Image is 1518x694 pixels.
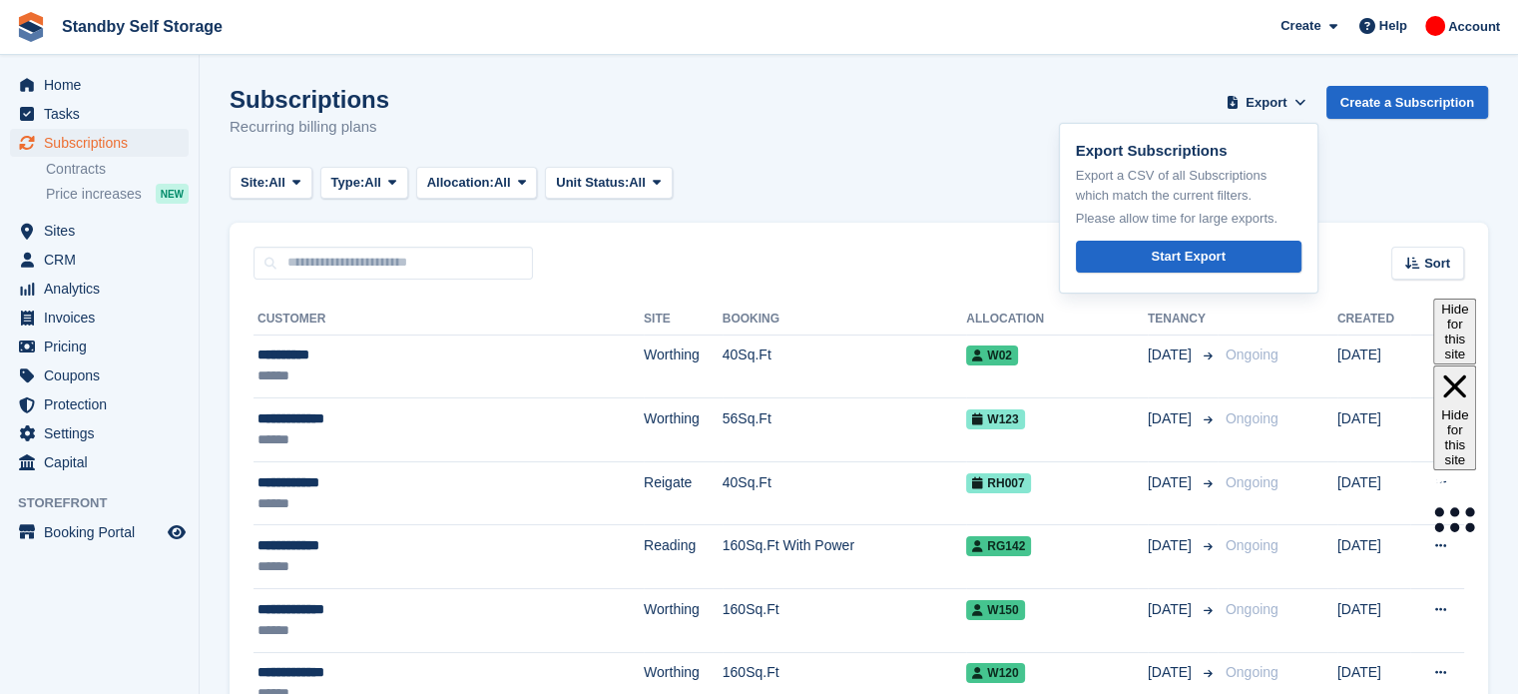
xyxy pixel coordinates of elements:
td: 56Sq.Ft [723,398,967,462]
h1: Subscriptions [230,86,389,113]
th: Allocation [966,304,1148,336]
a: menu [10,275,189,303]
td: 160Sq.Ft With Power [723,525,967,589]
a: menu [10,390,189,418]
a: Contracts [46,160,189,179]
td: [DATE] [1337,461,1410,525]
span: Type: [331,173,365,193]
p: Please allow time for large exports. [1076,209,1301,229]
span: RG142 [966,536,1031,556]
span: Invoices [44,304,164,332]
div: NEW [156,184,189,204]
td: [DATE] [1337,335,1410,398]
span: Ongoing [1226,537,1278,553]
span: Ongoing [1226,664,1278,680]
span: Analytics [44,275,164,303]
a: menu [10,419,189,447]
span: W150 [966,600,1024,620]
img: Aaron Winter [1425,16,1445,36]
span: All [268,173,285,193]
td: 40Sq.Ft [723,335,967,398]
span: Site: [241,173,268,193]
span: W120 [966,663,1024,683]
td: Worthing [644,335,723,398]
span: W02 [966,346,1018,365]
span: All [629,173,646,193]
span: W123 [966,409,1024,429]
td: [DATE] [1337,589,1410,653]
div: Start Export [1151,247,1225,267]
button: Site: All [230,167,312,200]
span: Coupons [44,361,164,389]
span: Settings [44,419,164,447]
p: Recurring billing plans [230,116,389,139]
span: CRM [44,246,164,274]
span: Pricing [44,333,164,360]
span: [DATE] [1148,408,1196,429]
span: [DATE] [1148,345,1196,365]
th: Customer [253,304,644,336]
a: Start Export [1076,241,1301,274]
a: Preview store [165,520,189,544]
a: menu [10,217,189,245]
span: Account [1448,17,1500,37]
td: Worthing [644,398,723,462]
span: All [494,173,511,193]
img: stora-icon-8386f47178a22dfd0bd8f6a31ec36ba5ce8667c1dd55bd0f319d3a0aa187defe.svg [16,12,46,42]
button: Type: All [320,167,408,200]
span: Allocation: [427,173,494,193]
td: [DATE] [1337,398,1410,462]
span: Unit Status: [556,173,629,193]
span: Protection [44,390,164,418]
button: Export [1223,86,1310,119]
td: Reigate [644,461,723,525]
span: [DATE] [1148,535,1196,556]
th: Booking [723,304,967,336]
button: Allocation: All [416,167,538,200]
a: Standby Self Storage [54,10,231,43]
span: Capital [44,448,164,476]
span: Tasks [44,100,164,128]
a: Create a Subscription [1326,86,1488,119]
a: Price increases NEW [46,183,189,205]
span: Storefront [18,493,199,513]
span: Booking Portal [44,518,164,546]
a: menu [10,71,189,99]
span: Home [44,71,164,99]
td: [DATE] [1337,525,1410,589]
span: Sites [44,217,164,245]
a: menu [10,129,189,157]
p: Export a CSV of all Subscriptions which match the current filters. [1076,166,1301,205]
th: Tenancy [1148,304,1218,336]
th: Site [644,304,723,336]
a: menu [10,361,189,389]
button: Unit Status: All [545,167,672,200]
a: menu [10,333,189,360]
a: menu [10,304,189,332]
a: menu [10,448,189,476]
td: 160Sq.Ft [723,589,967,653]
span: Ongoing [1226,347,1278,362]
td: Reading [644,525,723,589]
span: Price increases [46,185,142,204]
span: Create [1280,16,1320,36]
span: All [364,173,381,193]
a: menu [10,518,189,546]
span: RH007 [966,473,1030,493]
td: Worthing [644,589,723,653]
span: Ongoing [1226,601,1278,617]
th: Created [1337,304,1410,336]
span: Export [1246,93,1286,113]
span: Sort [1424,254,1450,274]
span: [DATE] [1148,662,1196,683]
span: Ongoing [1226,474,1278,490]
span: Subscriptions [44,129,164,157]
span: [DATE] [1148,599,1196,620]
td: 40Sq.Ft [723,461,967,525]
p: Export Subscriptions [1076,140,1301,163]
span: [DATE] [1148,472,1196,493]
span: Ongoing [1226,410,1278,426]
a: menu [10,246,189,274]
a: menu [10,100,189,128]
span: Help [1379,16,1407,36]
